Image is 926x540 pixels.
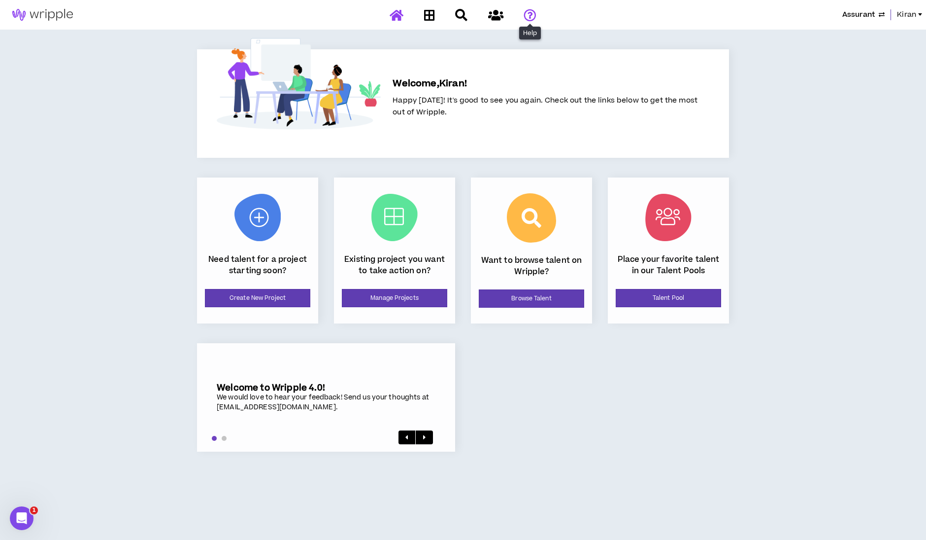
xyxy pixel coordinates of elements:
[234,194,281,241] img: New Project
[645,194,692,241] img: Talent Pool
[519,27,541,39] div: Help
[393,77,697,91] h5: Welcome, Kiran !
[205,254,310,276] p: Need talent for a project starting soon?
[205,289,310,307] a: Create New Project
[393,95,697,117] span: Happy [DATE]! It's good to see you again. Check out the links below to get the most out of Wripple.
[479,289,584,308] a: Browse Talent
[371,194,418,241] img: Current Projects
[10,506,33,530] iframe: Intercom live chat
[842,9,875,20] span: Assurant
[842,9,885,20] button: Assurant
[342,254,447,276] p: Existing project you want to take action on?
[616,254,721,276] p: Place your favorite talent in our Talent Pools
[30,506,38,514] span: 1
[217,383,435,393] h5: Welcome to Wripple 4.0!
[217,393,435,412] div: We would love to hear your feedback! Send us your thoughts at [EMAIL_ADDRESS][DOMAIN_NAME].
[479,255,584,277] p: Want to browse talent on Wripple?
[616,289,721,307] a: Talent Pool
[897,9,916,20] span: Kiran
[342,289,447,307] a: Manage Projects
